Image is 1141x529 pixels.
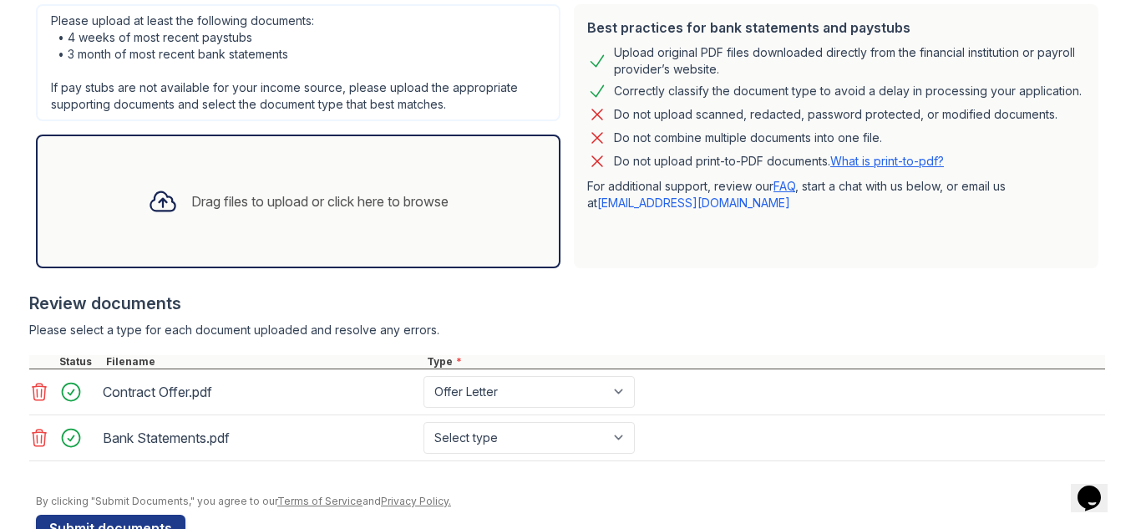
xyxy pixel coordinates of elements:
div: Correctly classify the document type to avoid a delay in processing your application. [614,81,1082,101]
div: Please upload at least the following documents: • 4 weeks of most recent paystubs • 3 month of mo... [36,4,560,121]
div: Bank Statements.pdf [103,425,417,451]
div: Upload original PDF files downloaded directly from the financial institution or payroll provider’... [614,44,1085,78]
div: Best practices for bank statements and paystubs [587,18,1085,38]
p: Do not upload print-to-PDF documents. [614,153,944,170]
iframe: chat widget [1071,462,1124,512]
a: Terms of Service [277,495,363,507]
div: Type [423,355,1105,369]
a: FAQ [773,179,795,193]
div: Filename [103,355,423,369]
div: Drag files to upload or click here to browse [191,191,449,211]
div: Please select a type for each document uploaded and resolve any errors. [29,322,1105,338]
div: Review documents [29,292,1105,315]
a: Privacy Policy. [381,495,451,507]
div: Contract Offer.pdf [103,379,417,405]
p: For additional support, review our , start a chat with us below, or email us at [587,178,1085,211]
div: Status [56,355,103,369]
div: Do not upload scanned, redacted, password protected, or modified documents. [614,104,1057,125]
a: What is print-to-pdf? [830,154,944,168]
a: [EMAIL_ADDRESS][DOMAIN_NAME] [597,196,790,210]
div: By clicking "Submit Documents," you agree to our and [36,495,1105,508]
div: Do not combine multiple documents into one file. [614,128,882,148]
